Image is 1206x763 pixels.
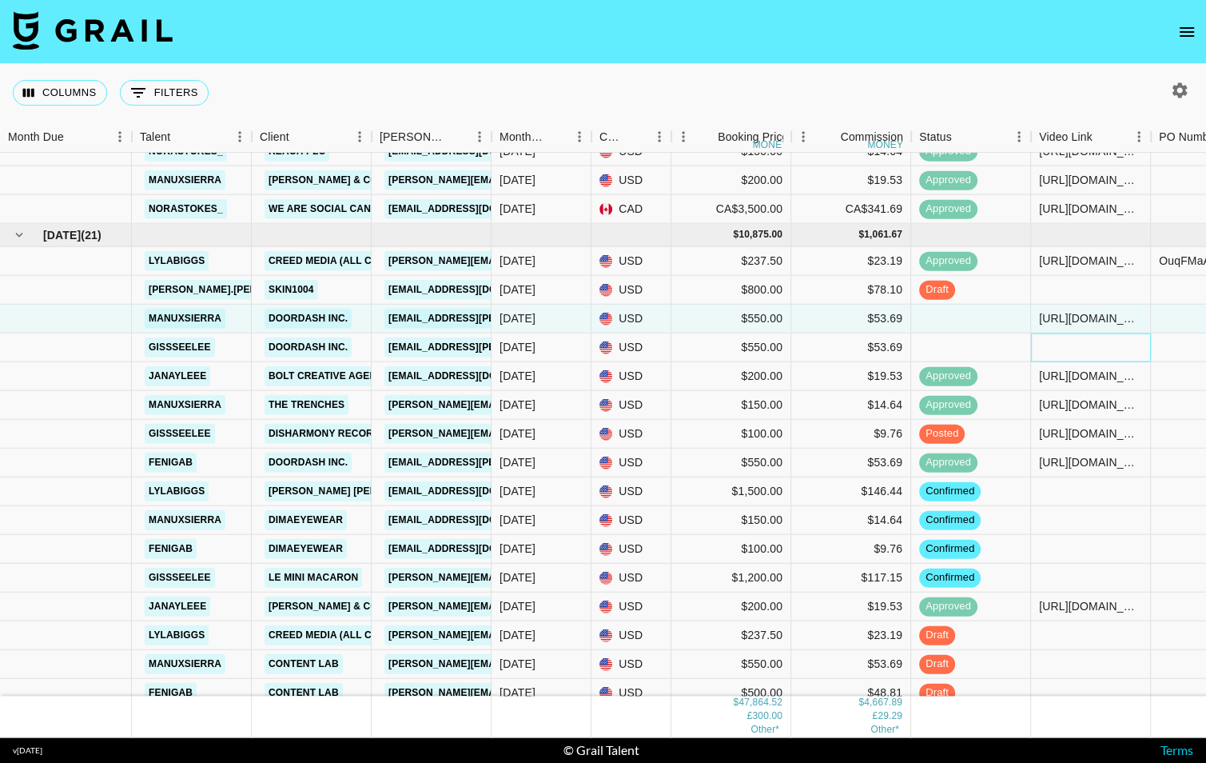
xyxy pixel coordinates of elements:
div: Aug '25 [500,656,535,672]
button: Sort [545,126,567,148]
div: $100.00 [671,419,791,448]
span: confirmed [919,484,981,499]
div: Aug '25 [500,685,535,701]
a: We Are Social Canada Inc. [265,198,418,218]
span: approved [919,173,977,188]
a: The Trenches [265,394,348,414]
button: Select columns [13,80,107,106]
button: Sort [695,126,718,148]
a: [PERSON_NAME] [PERSON_NAME] PR [265,481,456,501]
a: fenigab [145,452,197,472]
div: money [867,140,903,150]
span: posted [919,426,965,441]
a: DoorDash Inc. [265,308,352,328]
div: https://www.tiktok.com/@manuxsierra/video/7531066618802195726?lang=en [1039,172,1142,188]
div: USD [591,304,671,333]
div: USD [591,678,671,707]
a: fenigab [145,538,197,558]
a: [PERSON_NAME][EMAIL_ADDRESS][DOMAIN_NAME] [384,250,645,270]
div: Talent [140,122,170,153]
div: 10,875.00 [738,228,782,242]
span: confirmed [919,541,981,557]
div: USD [591,362,671,390]
button: Sort [289,126,312,148]
div: USD [591,505,671,534]
div: Month Due [500,122,545,153]
a: [EMAIL_ADDRESS][DOMAIN_NAME] [384,279,563,299]
div: $146.44 [791,477,911,505]
div: [PERSON_NAME] [380,122,445,153]
div: Aug '25 [500,397,535,413]
a: [PERSON_NAME][EMAIL_ADDRESS][DOMAIN_NAME] [384,625,645,645]
div: Currency [599,122,625,153]
div: $19.53 [791,362,911,390]
div: $550.00 [671,304,791,333]
a: [EMAIL_ADDRESS][DOMAIN_NAME] [384,141,563,161]
div: $19.53 [791,592,911,621]
div: CAD [591,194,671,223]
a: fenigab [145,682,197,702]
div: USD [591,333,671,362]
a: Creed Media (All Campaigns) [265,250,431,270]
a: Dimaeyewear [265,538,347,558]
a: gissseelee [145,567,215,587]
div: $200.00 [671,362,791,390]
a: [PERSON_NAME][EMAIL_ADDRESS][PERSON_NAME][DOMAIN_NAME] [384,596,727,616]
span: draft [919,628,955,643]
div: Booker [372,122,492,153]
button: Menu [228,125,252,149]
a: gissseelee [145,337,215,357]
span: approved [919,202,977,217]
a: lylabiggs [145,250,209,270]
div: Status [919,122,952,153]
a: [PERSON_NAME] & Co LLC [265,170,404,190]
div: https://www.tiktok.com/@manuxsierra/video/7542167656237911310?lang=en [1039,310,1142,326]
div: $1,500.00 [671,477,791,505]
div: USD [591,419,671,448]
div: $1,200.00 [671,563,791,592]
button: Menu [647,125,671,149]
span: approved [919,144,977,159]
a: [PERSON_NAME][EMAIL_ADDRESS][DOMAIN_NAME] [384,682,645,702]
div: 47,864.52 [738,696,782,709]
span: [DATE] [43,226,81,242]
div: Video Link [1039,122,1093,153]
a: Content Lab [265,682,343,702]
button: Menu [671,125,695,149]
a: janayleee [145,596,210,616]
div: $53.69 [791,304,911,333]
button: Show filters [120,80,209,106]
img: Grail Talent [13,11,173,50]
div: Month Due [492,122,591,153]
div: Currency [591,122,671,153]
div: $48.81 [791,678,911,707]
div: https://www.tiktok.com/@fenigab/video/7536011869362982174?is_from_webapp=1&sender_device=pc&web_i... [1039,454,1142,470]
div: Month Due [8,122,64,153]
div: $53.69 [791,649,911,678]
span: CA$ 341.69 [870,724,899,735]
div: $14.64 [791,390,911,419]
span: ( 21 ) [81,226,101,242]
div: USD [591,246,671,275]
div: $117.15 [791,563,911,592]
button: Menu [1007,125,1031,149]
span: draft [919,657,955,672]
div: $550.00 [671,333,791,362]
div: $ [858,696,864,709]
div: Aug '25 [500,483,535,499]
div: $9.76 [791,419,911,448]
div: $19.53 [791,166,911,194]
div: $500.00 [671,678,791,707]
div: $ [733,696,738,709]
div: 4,667.89 [864,696,902,709]
span: confirmed [919,513,981,528]
button: Menu [348,125,372,149]
a: Le Mini Macaron [265,567,362,587]
div: Aug '25 [500,598,535,614]
div: USD [591,275,671,304]
a: Bolt Creative Agency [265,366,394,385]
a: SKIN1004 [265,279,318,299]
div: Aug '25 [500,368,535,384]
a: [EMAIL_ADDRESS][DOMAIN_NAME] [384,481,563,501]
a: manuxsierra [145,170,225,190]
